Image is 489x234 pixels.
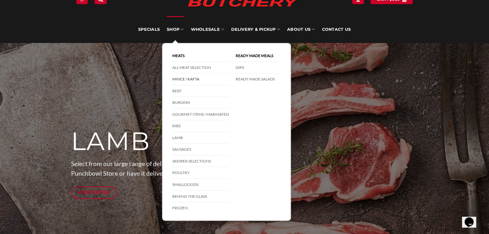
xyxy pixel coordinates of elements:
[172,155,229,167] a: Skewer Selections
[191,16,224,43] a: Wholesale
[71,160,279,177] span: Select from our large range of delicious Order online & collect from our Punchbowl Store or have ...
[172,85,229,97] a: Beef
[172,97,229,109] a: Burgers
[172,50,229,62] a: Meats
[172,167,229,179] a: Poultry
[236,62,281,74] a: DIPS
[172,144,229,155] a: Sausages
[172,191,229,203] a: Behind The Glass
[172,132,229,144] a: Lamb
[172,120,229,132] a: Ribs
[138,16,160,43] a: Specials
[172,62,229,74] a: All Meat Selection
[71,126,150,157] span: LAMB
[231,16,280,43] a: Delivery & Pickup
[167,16,184,43] a: SHOP
[236,50,281,62] a: Ready Made Meals
[77,188,110,196] span: View Range
[71,186,117,199] a: View Range
[172,202,229,214] a: Frozen
[172,73,229,85] a: Mince / Kafta
[172,109,229,121] a: Gourmet Items / Marinated
[462,208,483,228] iframe: chat widget
[236,73,281,85] a: Ready Made Salads
[172,179,229,191] a: Smallgoods
[322,16,351,43] a: Contact Us
[287,16,315,43] a: About Us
